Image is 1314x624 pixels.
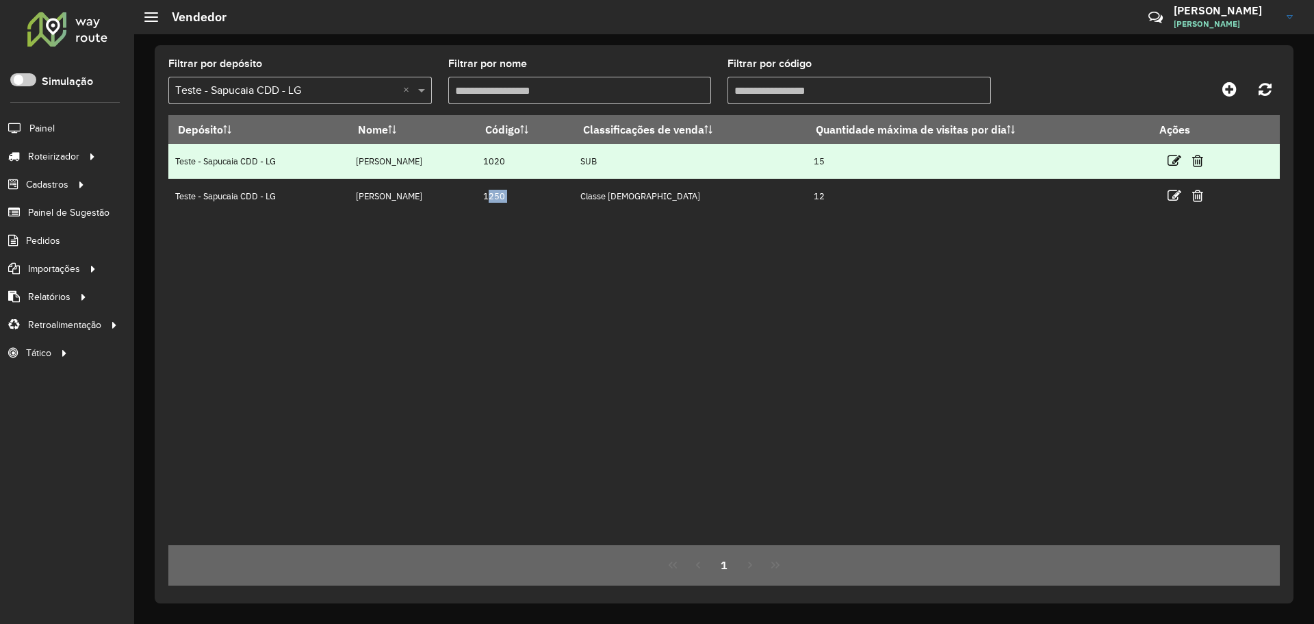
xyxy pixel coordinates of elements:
[476,179,574,214] td: 1250
[42,73,93,90] label: Simulação
[1174,4,1276,17] h3: [PERSON_NAME]
[1192,151,1203,170] a: Excluir
[349,179,476,214] td: [PERSON_NAME]
[168,179,349,214] td: Teste - Sapucaia CDD - LG
[476,115,574,144] th: Código
[1174,18,1276,30] span: [PERSON_NAME]
[28,290,70,304] span: Relatórios
[1141,3,1170,32] a: Contato Rápido
[28,318,101,332] span: Retroalimentação
[168,144,349,179] td: Teste - Sapucaia CDD - LG
[26,346,51,360] span: Tático
[574,115,807,144] th: Classificações de venda
[168,55,262,72] label: Filtrar por depósito
[28,205,109,220] span: Painel de Sugestão
[448,55,527,72] label: Filtrar por nome
[28,149,79,164] span: Roteirizador
[1168,151,1181,170] a: Editar
[403,82,415,99] span: Clear all
[349,115,476,144] th: Nome
[158,10,227,25] h2: Vendedor
[807,144,1150,179] td: 15
[574,144,807,179] td: SUB
[168,115,349,144] th: Depósito
[807,115,1150,144] th: Quantidade máxima de visitas por dia
[1192,186,1203,205] a: Excluir
[28,262,80,276] span: Importações
[727,55,812,72] label: Filtrar por código
[1168,186,1181,205] a: Editar
[1150,115,1232,144] th: Ações
[476,144,574,179] td: 1020
[26,234,60,248] span: Pedidos
[29,121,55,136] span: Painel
[807,179,1150,214] td: 12
[574,179,807,214] td: Classe [DEMOGRAPHIC_DATA]
[349,144,476,179] td: [PERSON_NAME]
[26,177,68,192] span: Cadastros
[711,552,737,578] button: 1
